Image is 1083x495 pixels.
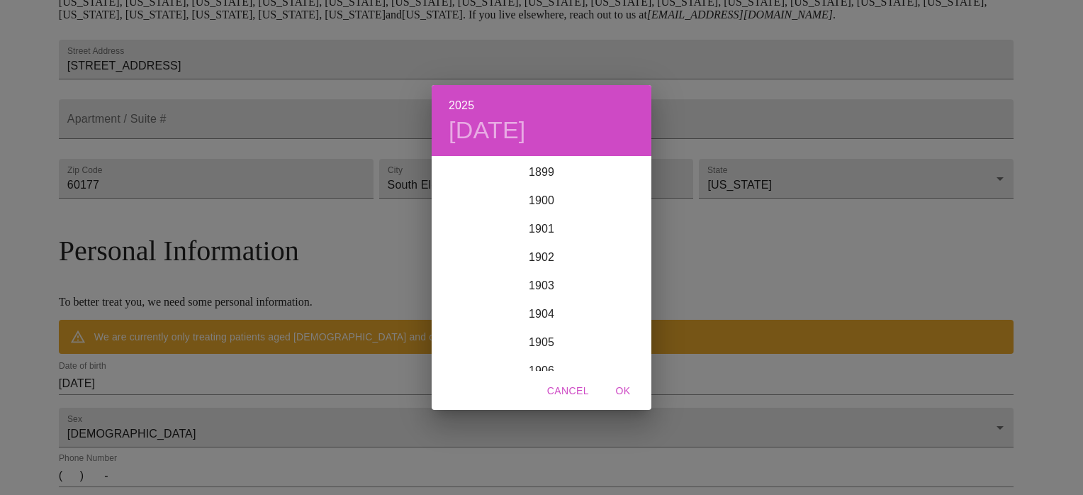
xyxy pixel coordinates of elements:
div: 1903 [432,272,651,300]
div: 1904 [432,300,651,328]
div: 1899 [432,158,651,187]
div: 1906 [432,357,651,385]
button: OK [600,378,646,404]
div: 1905 [432,328,651,357]
div: 1900 [432,187,651,215]
button: 2025 [449,96,474,116]
span: OK [606,382,640,400]
button: [DATE] [449,116,526,145]
span: Cancel [547,382,589,400]
div: 1901 [432,215,651,243]
div: 1902 [432,243,651,272]
button: Cancel [541,378,595,404]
